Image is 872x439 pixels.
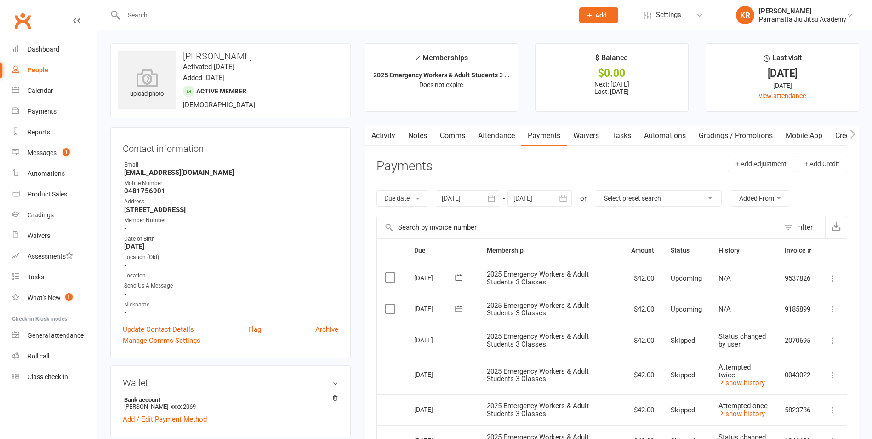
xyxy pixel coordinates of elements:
span: Active member [196,87,246,95]
h3: Wallet [123,378,338,388]
a: Waivers [12,225,97,246]
td: 9537826 [776,263,819,294]
strong: 2025 Emergency Workers & Adult Students 3 ... [373,71,510,79]
div: Dashboard [28,46,59,53]
a: Gradings / Promotions [692,125,779,146]
a: Automations [12,163,97,184]
a: Assessments [12,246,97,267]
div: $ Balance [595,52,628,69]
button: + Add Adjustment [728,156,794,172]
th: Amount [623,239,662,262]
div: [DATE] [414,333,456,347]
div: Product Sales [28,191,67,198]
a: Calendar [12,81,97,101]
div: [DATE] [414,402,456,416]
span: Attempted twice [718,363,751,379]
span: 2025 Emergency Workers & Adult Students 3 Classes [487,301,589,318]
a: Automations [638,125,692,146]
div: What's New [28,294,61,301]
li: [PERSON_NAME] [123,395,338,411]
a: show history [718,410,765,418]
span: Attempted once [718,402,768,410]
span: 2025 Emergency Workers & Adult Students 3 Classes [487,367,589,383]
a: Roll call [12,346,97,367]
div: Assessments [28,253,73,260]
a: Payments [12,101,97,122]
a: Attendance [472,125,521,146]
th: Due [406,239,479,262]
div: Waivers [28,232,50,239]
div: [DATE] [414,271,456,285]
button: Add [579,7,618,23]
span: 2025 Emergency Workers & Adult Students 3 Classes [487,270,589,286]
a: Tasks [12,267,97,288]
a: Product Sales [12,184,97,205]
a: Class kiosk mode [12,367,97,387]
time: Added [DATE] [183,74,225,82]
h3: Payments [376,159,433,173]
a: Activity [365,125,402,146]
span: Skipped [671,406,695,414]
a: Manage Comms Settings [123,335,200,346]
strong: [EMAIL_ADDRESS][DOMAIN_NAME] [124,168,338,177]
span: Status changed by user [718,332,766,348]
a: Archive [315,324,338,335]
span: Does not expire [419,81,463,88]
div: Email [124,161,338,169]
div: Gradings [28,211,54,219]
h3: Contact information [123,140,338,154]
div: Address [124,197,338,206]
div: [PERSON_NAME] [759,7,846,15]
strong: - [124,261,338,269]
span: Upcoming [671,274,702,283]
div: Automations [28,170,65,177]
strong: [DATE] [124,243,338,251]
a: Messages 1 [12,143,97,163]
td: $42.00 [623,394,662,426]
button: Added From [730,190,790,207]
a: What's New1 [12,288,97,308]
a: view attendance [759,92,806,99]
p: Next: [DATE] Last: [DATE] [544,81,680,95]
div: Messages [28,149,57,156]
th: Status [662,239,710,262]
div: Location (Old) [124,253,338,262]
span: 1 [65,293,73,301]
div: or [580,193,587,204]
td: 5823736 [776,394,819,426]
div: Filter [797,222,813,233]
strong: - [124,290,338,298]
div: Send Us A Message [124,282,338,290]
div: Reports [28,128,50,136]
th: History [710,239,776,262]
span: N/A [718,305,731,313]
strong: 0481756901 [124,187,338,195]
span: [DEMOGRAPHIC_DATA] [183,101,255,109]
span: Upcoming [671,305,702,313]
div: [DATE] [714,81,850,91]
span: 2025 Emergency Workers & Adult Students 3 Classes [487,402,589,418]
span: N/A [718,274,731,283]
th: Invoice # [776,239,819,262]
span: Skipped [671,336,695,345]
a: Notes [402,125,433,146]
td: 2070695 [776,325,819,356]
button: + Add Credit [797,156,847,172]
span: 1 [63,148,70,156]
span: Settings [656,5,681,25]
span: Skipped [671,371,695,379]
span: 2025 Emergency Workers & Adult Students 3 Classes [487,332,589,348]
strong: - [124,308,338,317]
input: Search... [121,9,567,22]
time: Activated [DATE] [183,63,234,71]
a: Clubworx [11,9,34,32]
div: Mobile Number [124,179,338,188]
a: General attendance kiosk mode [12,325,97,346]
button: Due date [376,190,427,207]
a: Update Contact Details [123,324,194,335]
a: Mobile App [779,125,829,146]
div: KR [736,6,754,24]
a: Add / Edit Payment Method [123,414,207,425]
td: $42.00 [623,356,662,394]
div: Member Number [124,216,338,225]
